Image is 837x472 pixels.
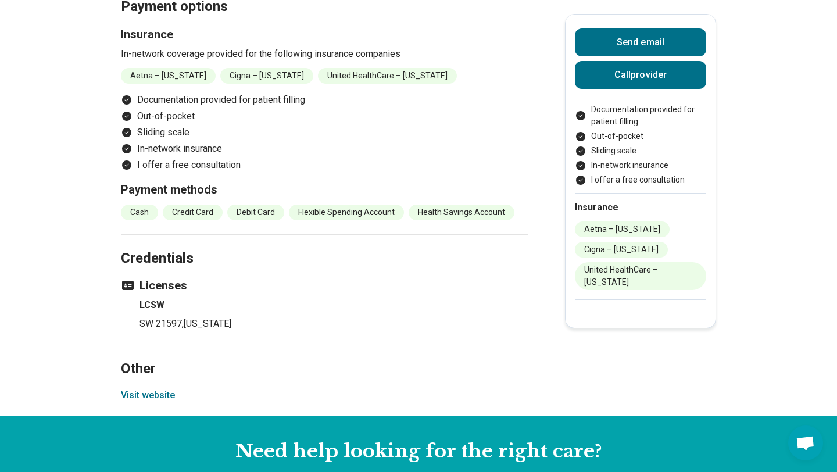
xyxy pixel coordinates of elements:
li: Aetna – [US_STATE] [121,68,216,84]
h2: Need help looking for the right care? [9,439,828,464]
li: United HealthCare – [US_STATE] [318,68,457,84]
div: Open chat [788,425,823,460]
li: Debit Card [227,205,284,220]
li: In-network insurance [575,159,706,171]
span: , [US_STATE] [182,318,231,329]
li: Cash [121,205,158,220]
h2: Other [121,331,528,379]
h3: Insurance [121,26,528,42]
li: United HealthCare – [US_STATE] [575,262,706,290]
h2: Insurance [575,201,706,214]
p: SW 21597 [139,317,528,331]
li: Aetna – [US_STATE] [575,221,670,237]
button: Callprovider [575,61,706,89]
ul: Payment options [575,103,706,186]
li: Documentation provided for patient filling [121,93,528,107]
li: In-network insurance [121,142,528,156]
button: Send email [575,28,706,56]
li: Sliding scale [575,145,706,157]
li: Out-of-pocket [575,130,706,142]
li: Flexible Spending Account [289,205,404,220]
li: Out-of-pocket [121,109,528,123]
ul: Payment options [121,93,528,172]
li: Sliding scale [121,126,528,140]
li: Cigna – [US_STATE] [220,68,313,84]
li: Documentation provided for patient filling [575,103,706,128]
h4: LCSW [139,298,528,312]
li: Cigna – [US_STATE] [575,242,668,258]
li: I offer a free consultation [575,174,706,186]
button: Visit website [121,388,175,402]
p: In-network coverage provided for the following insurance companies [121,47,528,61]
h2: Credentials [121,221,528,269]
h3: Payment methods [121,181,528,198]
li: I offer a free consultation [121,158,528,172]
li: Health Savings Account [409,205,514,220]
h3: Licenses [121,277,528,294]
li: Credit Card [163,205,223,220]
